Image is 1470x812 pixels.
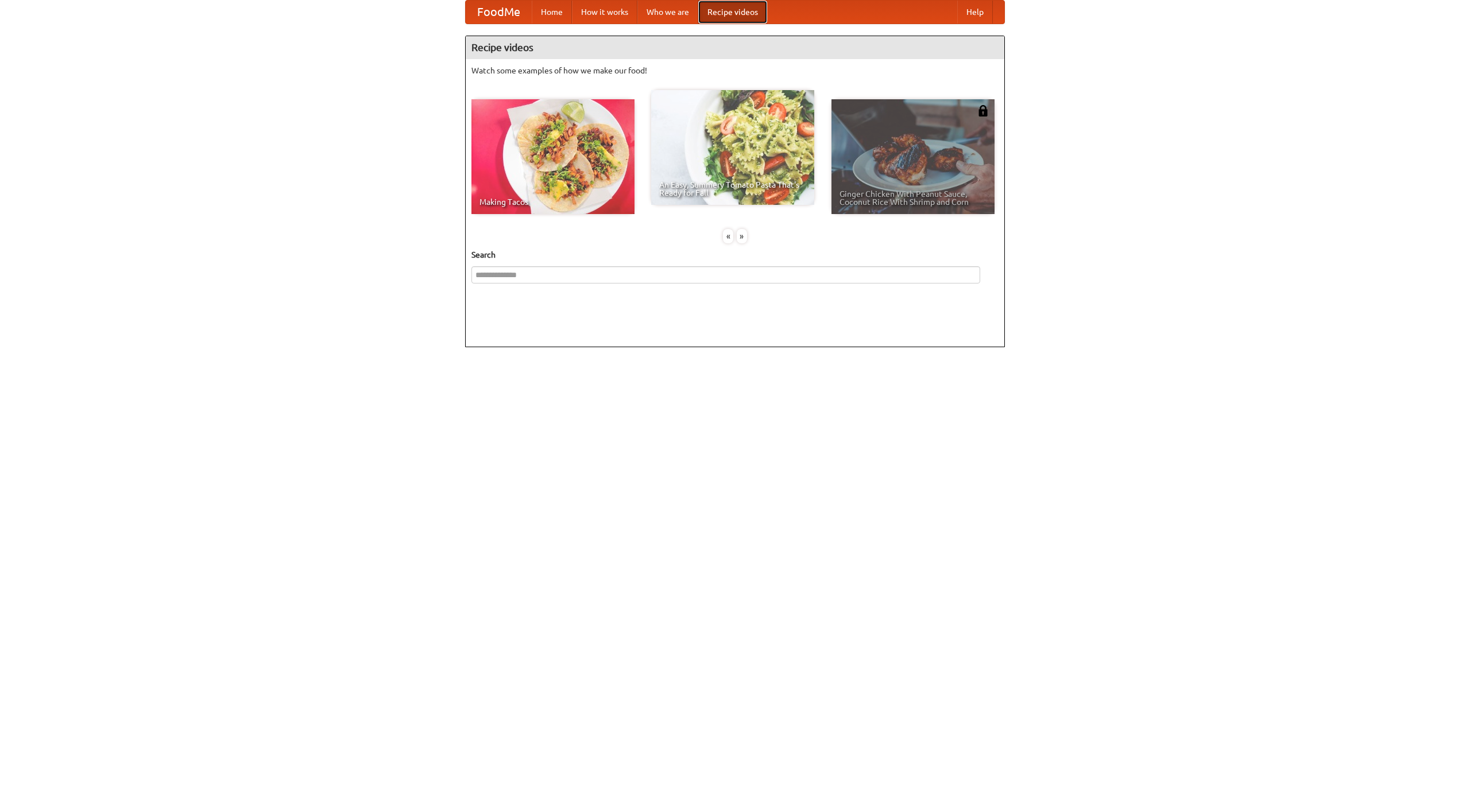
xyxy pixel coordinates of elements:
a: FoodMe [466,1,532,24]
img: 483408.png [977,105,989,116]
a: Recipe videos [698,1,767,24]
div: » [737,229,747,243]
h5: Search [471,249,999,261]
a: Help [957,1,993,24]
a: Who we are [637,1,698,24]
p: Watch some examples of how we make our food! [471,65,999,76]
a: How it works [572,1,637,24]
h4: Recipe videos [466,36,1004,59]
span: An Easy, Summery Tomato Pasta That's Ready for Fall [659,181,806,197]
span: Making Tacos [479,198,626,206]
a: Home [532,1,572,24]
a: Making Tacos [471,99,635,214]
a: An Easy, Summery Tomato Pasta That's Ready for Fall [651,90,814,205]
div: « [723,229,733,243]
